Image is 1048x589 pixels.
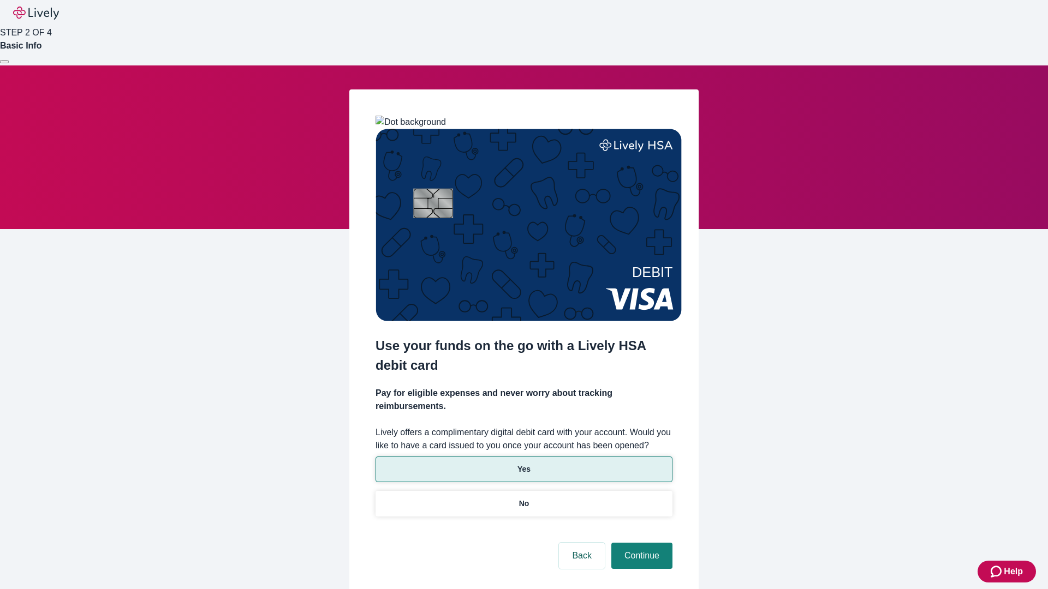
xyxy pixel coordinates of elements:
[611,543,672,569] button: Continue
[559,543,605,569] button: Back
[519,498,529,509] p: No
[376,387,672,413] h4: Pay for eligible expenses and never worry about tracking reimbursements.
[376,426,672,452] label: Lively offers a complimentary digital debit card with your account. Would you like to have a card...
[517,464,531,475] p: Yes
[376,116,446,129] img: Dot background
[376,336,672,375] h2: Use your funds on the go with a Lively HSA debit card
[991,565,1004,578] svg: Zendesk support icon
[13,7,59,20] img: Lively
[376,456,672,482] button: Yes
[376,129,682,321] img: Debit card
[1004,565,1023,578] span: Help
[376,491,672,516] button: No
[978,561,1036,582] button: Zendesk support iconHelp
